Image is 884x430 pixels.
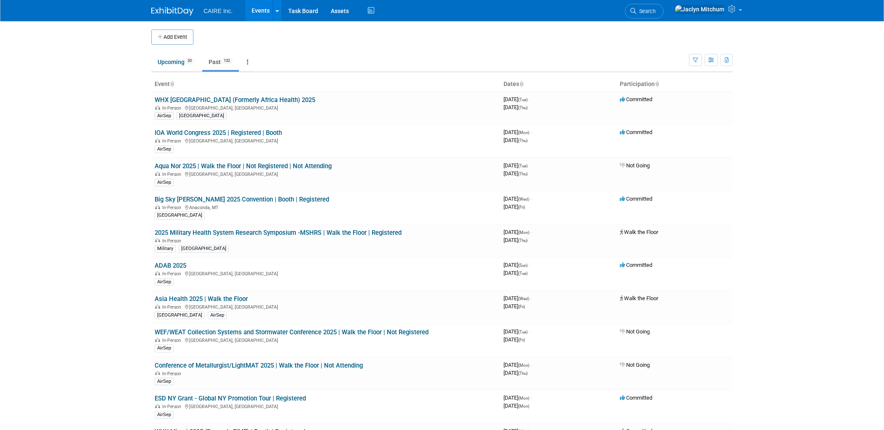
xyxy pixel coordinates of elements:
span: (Fri) [518,338,525,342]
span: [DATE] [504,336,525,343]
div: [GEOGRAPHIC_DATA], [GEOGRAPHIC_DATA] [155,270,497,277]
img: Jaclyn Mitchum [675,5,725,14]
span: In-Person [162,138,184,144]
a: WHX [GEOGRAPHIC_DATA] (Formerly Africa Health) 2025 [155,96,315,104]
span: In-Person [162,172,184,177]
div: AirSep [155,411,174,419]
div: AirSep [155,179,174,186]
span: 132 [221,58,233,64]
span: In-Person [162,371,184,376]
img: In-Person Event [155,205,160,209]
span: CAIRE Inc. [204,8,233,14]
span: Committed [620,96,652,102]
span: (Tue) [518,330,528,334]
a: Aqua Nor 2025 | Walk the Floor | Not Registered | Not Attending [155,162,332,170]
a: ESD NY Grant - Global NY Promotion Tour | Registered [155,395,306,402]
span: - [529,162,530,169]
div: [GEOGRAPHIC_DATA], [GEOGRAPHIC_DATA] [155,336,497,343]
span: Committed [620,395,652,401]
div: AirSep [155,112,174,120]
span: - [530,129,532,135]
span: (Tue) [518,164,528,168]
div: AirSep [155,278,174,286]
div: AirSep [155,344,174,352]
span: (Mon) [518,230,529,235]
span: [DATE] [504,295,532,301]
span: (Mon) [518,396,529,400]
span: Committed [620,262,652,268]
img: In-Person Event [155,105,160,110]
img: In-Person Event [155,371,160,375]
img: In-Person Event [155,238,160,242]
span: [DATE] [504,237,528,243]
span: [DATE] [504,129,532,135]
span: In-Person [162,271,184,277]
span: - [530,229,532,235]
span: - [529,96,530,102]
a: Sort by Event Name [170,81,174,87]
img: In-Person Event [155,138,160,142]
span: In-Person [162,338,184,343]
span: [DATE] [504,170,528,177]
span: Not Going [620,162,650,169]
img: In-Person Event [155,338,160,342]
span: (Wed) [518,197,529,202]
div: [GEOGRAPHIC_DATA] [179,245,229,253]
a: Conference of Metallurgist/LightMAT 2025 | Walk the Floor | Not Attending [155,362,363,369]
span: [DATE] [504,403,529,409]
span: - [530,196,532,202]
div: [GEOGRAPHIC_DATA] [177,112,227,120]
span: (Tue) [518,97,528,102]
span: [DATE] [504,104,528,110]
img: In-Person Event [155,304,160,309]
span: (Fri) [518,304,525,309]
span: [DATE] [504,370,528,376]
a: Sort by Start Date [519,81,523,87]
a: 2025 Military Health System Research Symposium -MSHRS | Walk the Floor | Registered [155,229,402,236]
span: [DATE] [504,262,530,268]
span: [DATE] [504,229,532,235]
a: Sort by Participation Type [655,81,659,87]
a: Past132 [202,54,239,70]
img: In-Person Event [155,172,160,176]
div: [GEOGRAPHIC_DATA], [GEOGRAPHIC_DATA] [155,137,497,144]
span: Walk the Floor [620,295,658,301]
span: (Tue) [518,271,528,276]
span: (Thu) [518,105,528,110]
th: Participation [616,77,733,91]
div: Military [155,245,176,253]
span: Committed [620,196,652,202]
span: (Thu) [518,172,528,176]
span: Walk the Floor [620,229,658,235]
a: Search [625,4,664,19]
span: [DATE] [504,270,528,276]
span: (Sun) [518,263,528,268]
span: - [530,395,532,401]
div: AirSep [208,312,227,319]
span: (Mon) [518,363,529,368]
a: ADAB 2025 [155,262,186,269]
a: WEF/WEAT Collection Systems and Stormwater Conference 2025 | Walk the Floor | Not Registered [155,328,429,336]
span: [DATE] [504,137,528,143]
span: In-Person [162,404,184,409]
span: (Thu) [518,138,528,143]
span: (Wed) [518,296,529,301]
span: In-Person [162,105,184,111]
span: In-Person [162,304,184,310]
a: Big Sky [PERSON_NAME] 2025 Convention | Booth | Registered [155,196,329,203]
span: Search [636,8,656,14]
span: Committed [620,129,652,135]
div: [GEOGRAPHIC_DATA], [GEOGRAPHIC_DATA] [155,303,497,310]
span: (Mon) [518,404,529,408]
span: [DATE] [504,303,525,309]
div: [GEOGRAPHIC_DATA], [GEOGRAPHIC_DATA] [155,403,497,409]
span: In-Person [162,238,184,244]
span: [DATE] [504,96,530,102]
a: Asia Health 2025 | Walk the Floor [155,295,248,303]
span: [DATE] [504,362,532,368]
span: (Thu) [518,238,528,243]
span: (Thu) [518,371,528,376]
img: In-Person Event [155,271,160,275]
span: [DATE] [504,162,530,169]
span: Not Going [620,362,650,368]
